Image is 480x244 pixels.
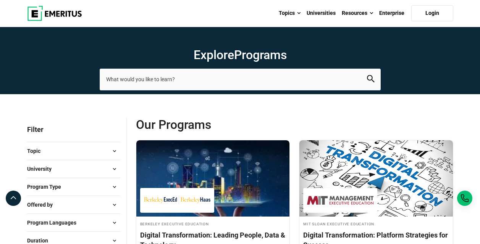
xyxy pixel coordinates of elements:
[27,165,58,173] span: University
[27,163,120,175] button: University
[367,77,375,84] a: search
[307,192,373,209] img: MIT Sloan Executive Education
[234,48,287,62] span: Programs
[100,47,381,63] h1: Explore
[27,218,82,227] span: Program Languages
[140,220,286,227] h4: Berkeley Executive Education
[27,217,120,228] button: Program Languages
[27,117,120,142] p: Filter
[27,147,47,155] span: Topic
[27,145,120,157] button: Topic
[27,183,67,191] span: Program Type
[136,117,295,132] span: Our Programs
[299,140,453,217] img: Digital Transformation: Platform Strategies for Success | Online Digital Transformation Course
[27,199,120,210] button: Offered by
[27,201,59,209] span: Offered by
[144,192,210,209] img: Berkeley Executive Education
[100,69,381,90] input: search-page
[411,5,453,21] a: Login
[27,181,120,193] button: Program Type
[367,75,375,84] button: search
[303,220,449,227] h4: MIT Sloan Executive Education
[136,140,290,217] img: Digital Transformation: Leading People, Data & Technology | Online Digital Transformation Course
